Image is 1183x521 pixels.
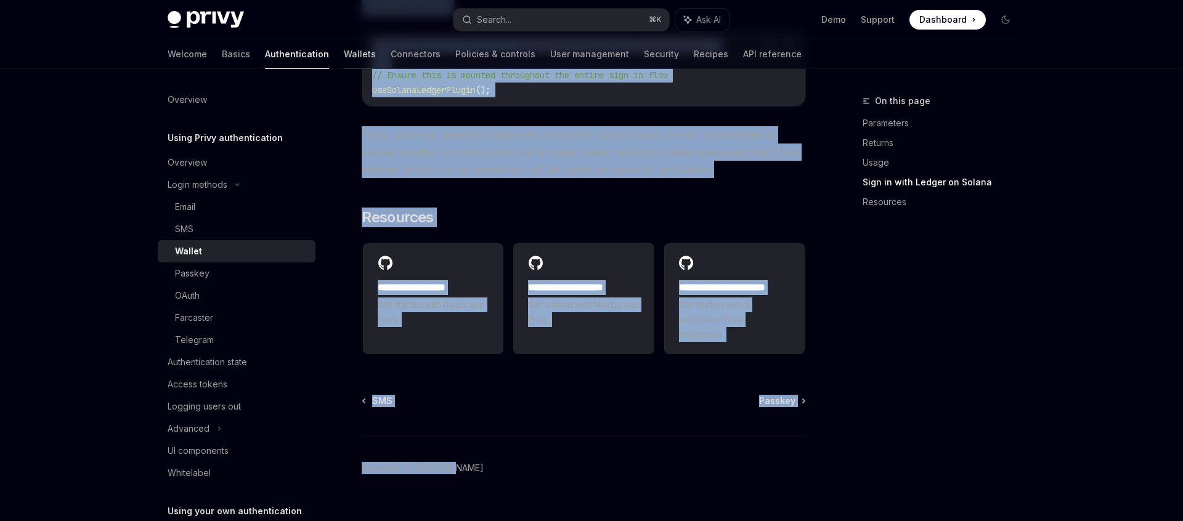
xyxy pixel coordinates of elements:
[550,39,629,69] a: User management
[863,192,1025,212] a: Resources
[168,11,244,28] img: dark logo
[996,10,1015,30] button: Toggle dark mode
[158,285,315,307] a: OAuth
[378,297,489,327] span: Get started with React and Privy.
[476,84,490,95] span: ();
[175,222,193,236] div: SMS
[158,351,315,373] a: Authentication state
[168,177,227,192] div: Login methods
[875,94,930,108] span: On this page
[453,9,669,31] button: Search...⌘K
[863,172,1025,192] a: Sign in with Ledger on Solana
[168,377,227,392] div: Access tokens
[391,39,441,69] a: Connectors
[168,355,247,370] div: Authentication state
[175,288,200,303] div: OAuth
[362,208,434,227] span: Resources
[863,113,1025,133] a: Parameters
[759,395,805,407] a: Passkey
[175,266,209,281] div: Passkey
[168,399,241,414] div: Logging users out
[919,14,967,26] span: Dashboard
[372,70,668,81] span: // Ensure this is mounted throughout the entire sign in flow
[158,262,315,285] a: Passkey
[158,240,315,262] a: Wallet
[158,196,315,218] a: Email
[477,12,511,27] div: Search...
[168,466,211,480] div: Whitelabel
[759,395,795,407] span: Passkey
[679,297,790,342] span: Get started with a whitelabel Privy integration.
[158,151,315,174] a: Overview
[158,329,315,351] a: Telegram
[158,218,315,240] a: SMS
[175,244,202,259] div: Wallet
[372,84,476,95] span: useSolanaLedgerPlugin
[158,89,315,111] a: Overview
[168,421,209,436] div: Advanced
[696,14,721,26] span: Ask AI
[158,373,315,395] a: Access tokens
[743,39,802,69] a: API reference
[344,39,376,69] a: Wallets
[168,155,207,170] div: Overview
[158,395,315,418] a: Logging users out
[363,395,392,407] a: SMS
[863,153,1025,172] a: Usage
[168,39,207,69] a: Welcome
[649,15,662,25] span: ⌘ K
[362,126,806,178] span: Then, when you attempt to login with a Phantom Solana wallet, you will be prompted to indicate wh...
[644,39,679,69] a: Security
[821,14,846,26] a: Demo
[175,200,195,214] div: Email
[175,310,213,325] div: Farcaster
[265,39,329,69] a: Authentication
[861,14,895,26] a: Support
[909,10,986,30] a: Dashboard
[528,297,639,327] span: Get started with Next.js and Privy.
[168,504,302,519] h5: Using your own authentication
[158,462,315,484] a: Whitelabel
[168,92,207,107] div: Overview
[863,133,1025,153] a: Returns
[455,39,535,69] a: Policies & controls
[168,443,229,458] div: UI components
[175,333,214,347] div: Telegram
[675,9,730,31] button: Ask AI
[158,307,315,329] a: Farcaster
[362,462,484,474] a: Powered by [PERSON_NAME]
[222,39,250,69] a: Basics
[372,395,392,407] span: SMS
[694,39,728,69] a: Recipes
[158,440,315,462] a: UI components
[168,131,283,145] h5: Using Privy authentication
